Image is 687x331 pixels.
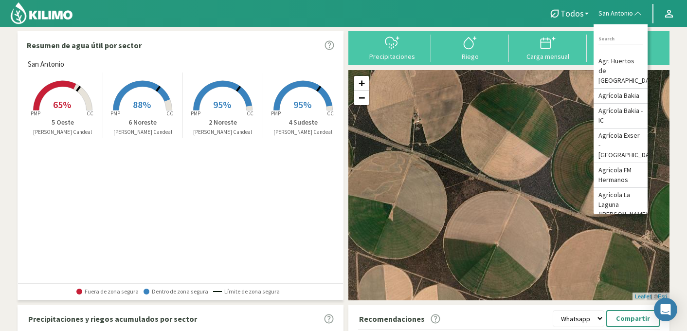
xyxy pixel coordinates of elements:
[53,98,71,110] span: 65%
[183,117,263,128] p: 2 Noreste
[103,128,183,136] p: [PERSON_NAME] Candeal
[183,128,263,136] p: [PERSON_NAME] Candeal
[654,298,677,321] div: Open Intercom Messenger
[354,91,369,105] a: Zoom out
[356,53,428,60] div: Precipitaciones
[213,288,280,295] span: Límite de zona segura
[28,59,64,70] span: San Antonio
[633,293,669,301] div: | ©
[354,76,369,91] a: Zoom in
[23,117,103,128] p: 5 Oeste
[110,110,120,117] tspan: PMP
[263,128,343,136] p: [PERSON_NAME] Candeal
[594,188,648,232] li: Agrícola La Laguna ([PERSON_NAME]) - IC
[431,35,509,60] button: Riego
[594,129,648,163] li: Agrícola Exser - [GEOGRAPHIC_DATA]
[594,54,648,89] li: Agr. Huertos de [GEOGRAPHIC_DATA]
[594,104,648,129] li: Agrícola Bakia - IC
[512,53,584,60] div: Carga mensual
[594,89,648,104] li: Agrícola Bakia
[213,98,231,110] span: 95%
[76,288,139,295] span: Fuera de zona segura
[103,117,183,128] p: 6 Noreste
[598,9,633,18] span: San Antonio
[560,8,584,18] span: Todos
[247,110,253,117] tspan: CC
[590,53,662,60] div: Reportes
[144,288,208,295] span: Dentro de zona segura
[167,110,174,117] tspan: CC
[658,294,667,299] a: Esri
[587,35,665,60] button: Reportes
[606,310,660,327] button: Compartir
[293,98,311,110] span: 95%
[31,110,40,117] tspan: PMP
[10,1,73,25] img: Kilimo
[27,39,142,51] p: Resumen de agua útil por sector
[635,294,651,299] a: Leaflet
[353,35,431,60] button: Precipitaciones
[359,313,425,325] p: Recomendaciones
[271,110,281,117] tspan: PMP
[263,117,343,128] p: 4 Sudeste
[327,110,334,117] tspan: CC
[133,98,151,110] span: 88%
[191,110,200,117] tspan: PMP
[434,53,506,60] div: Riego
[594,163,648,188] li: Agricola FM Hermanos
[594,3,648,24] button: San Antonio
[616,313,650,324] p: Compartir
[23,128,103,136] p: [PERSON_NAME] Candeal
[509,35,587,60] button: Carga mensual
[28,313,197,325] p: Precipitaciones y riegos acumulados por sector
[87,110,93,117] tspan: CC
